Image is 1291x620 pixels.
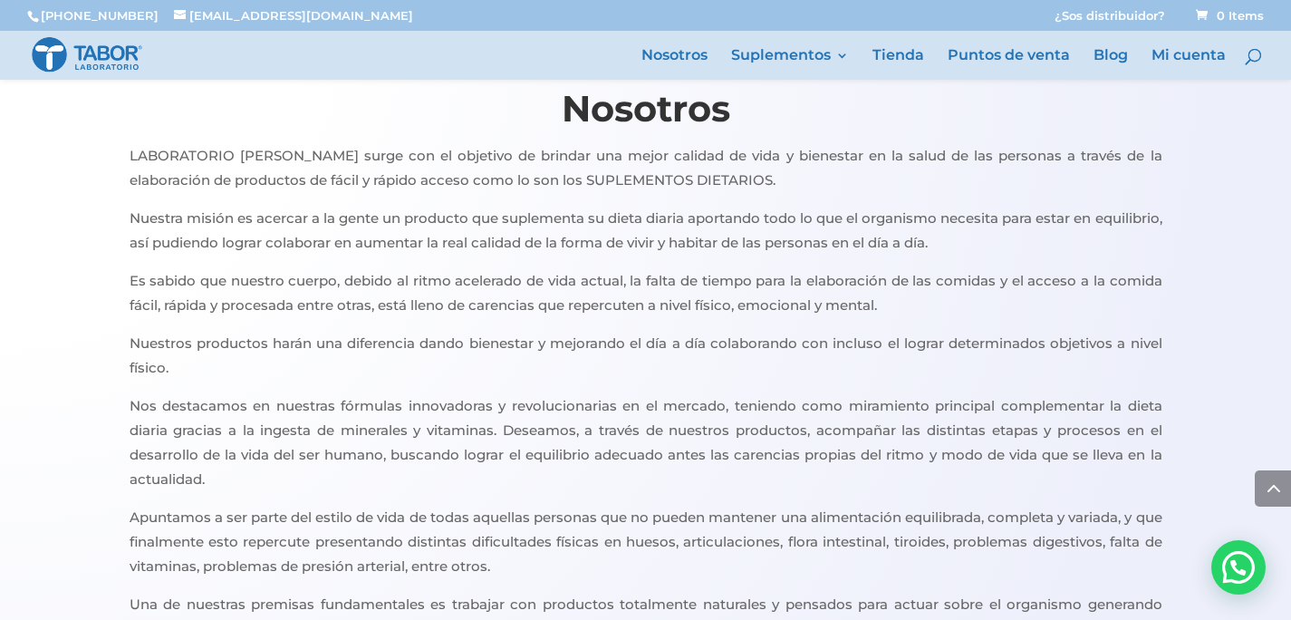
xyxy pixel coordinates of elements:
p: Apuntamos a ser parte del estilo de vida de todas aquellas personas que no pueden mantener una al... [130,505,1162,592]
a: Mi cuenta [1151,49,1226,80]
p: Es sabido que nuestro cuerpo, debido al ritmo acelerado de vida actual, la falta de tiempo para l... [130,268,1162,331]
img: Laboratorio Tabor [31,35,143,74]
a: Blog [1093,49,1128,80]
p: Nos destacamos en nuestras fórmulas innovadoras y revolucionarias en el mercado, teniendo como mi... [130,393,1162,505]
a: Nosotros [641,49,708,80]
a: Tienda [872,49,924,80]
a: [EMAIL_ADDRESS][DOMAIN_NAME] [174,8,413,23]
a: 0 Items [1192,8,1264,23]
h2: Nosotros [130,83,1162,143]
a: Suplementos [731,49,849,80]
p: LABORATORIO [PERSON_NAME] surge con el objetivo de brindar una mejor calidad de vida y bienestar ... [130,143,1162,206]
a: Puntos de venta [948,49,1070,80]
a: ¿Sos distribuidor? [1055,10,1165,31]
p: Nuestra misión es acercar a la gente un producto que suplementa su dieta diaria aportando todo lo... [130,206,1162,268]
span: 0 Items [1196,8,1264,23]
p: Nuestros productos harán una diferencia dando bienestar y mejorando el día a día colaborando con ... [130,331,1162,393]
a: [PHONE_NUMBER] [41,8,159,23]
